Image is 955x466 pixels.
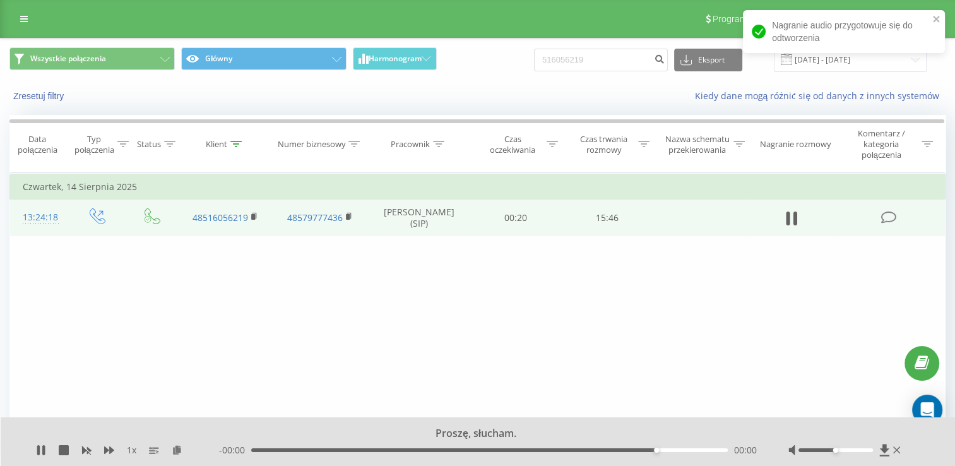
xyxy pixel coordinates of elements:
div: Accessibility label [654,448,659,453]
button: Wszystkie połączenia [9,47,175,70]
button: Zresetuj filtry [9,90,70,102]
td: 00:20 [470,200,562,236]
div: Numer biznesowy [277,139,345,150]
div: Klient [206,139,227,150]
a: 48579777436 [287,212,343,224]
input: Wyszukiwanie według numeru [534,49,668,71]
span: Wszystkie połączenia [30,54,106,64]
td: [PERSON_NAME] (SIP) [368,200,470,236]
div: Data połączenia [10,134,65,155]
button: close [932,14,941,26]
div: Status [137,139,161,150]
div: Komentarz / kategoria połączenia [845,128,918,160]
div: Czas oczekiwania [482,134,544,155]
button: Eksport [674,49,742,71]
div: Open Intercom Messenger [912,395,942,425]
div: Nagranie rozmowy [760,139,831,150]
div: Nazwa schematu przekierowania [664,134,730,155]
span: 00:00 [734,444,757,457]
td: Czwartek, 14 Sierpnia 2025 [10,174,946,200]
span: Harmonogram [369,54,422,63]
div: Accessibility label [833,448,838,453]
button: Główny [181,47,347,70]
a: 48516056219 [193,212,248,224]
div: Czas trwania rozmowy [572,134,635,155]
a: Kiedy dane mogą różnić się od danych z innych systemów [694,90,946,102]
div: Nagranie audio przygotowuje się do odtworzenia [743,10,945,53]
div: Typ połączenia [74,134,114,155]
button: Harmonogram [353,47,437,70]
div: 13:24:18 [23,205,56,230]
div: Proszę, słucham. [122,427,816,441]
span: Program poleceń [713,14,780,24]
span: 1 x [127,444,136,457]
span: - 00:00 [219,444,251,457]
div: Pracownik [391,139,430,150]
td: 15:46 [561,200,653,236]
